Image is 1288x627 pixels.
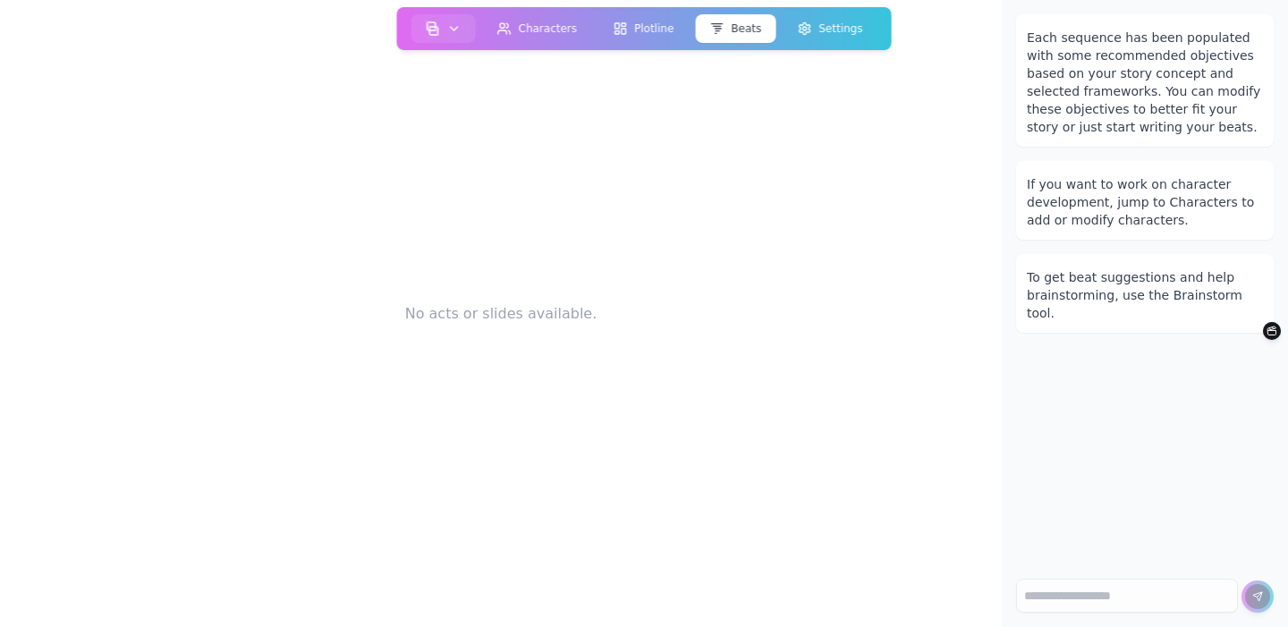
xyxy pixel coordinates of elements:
button: Settings [783,14,877,43]
img: storyboard [426,21,440,36]
button: Brainstorm [1263,322,1281,340]
a: Beats [691,11,779,47]
button: Beats [695,14,775,43]
a: Settings [779,11,880,47]
span: No acts or slides available. [405,303,597,325]
button: Characters [483,14,592,43]
a: Plotline [595,11,691,47]
a: Characters [479,11,596,47]
button: Plotline [598,14,688,43]
div: Each sequence has been populated with some recommended objectives based on your story concept and... [1027,29,1263,136]
div: To get beat suggestions and help brainstorming, use the Brainstorm tool. [1027,268,1263,322]
div: If you want to work on character development, jump to Characters to add or modify characters. [1027,175,1263,229]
